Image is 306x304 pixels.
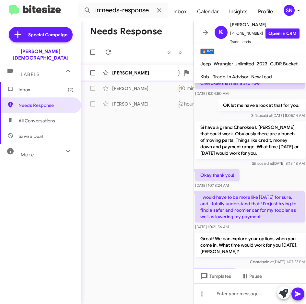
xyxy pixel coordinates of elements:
[253,2,278,21] a: Profile
[199,270,231,282] span: Templates
[261,113,272,118] span: said at
[251,74,272,80] span: New Lead
[195,169,240,181] p: Okay thank you!
[257,61,267,67] span: 2023
[192,2,224,21] a: Calendar
[278,5,299,16] button: SN
[250,259,305,264] span: Crystal [DATE] 1:07:23 PM
[195,268,235,279] p: Maybe like 11?
[167,48,171,56] span: «
[230,21,300,28] span: [PERSON_NAME]
[195,191,305,222] p: I would have to be more like [DATE] for sure, and I totally understand that ! I'm just trying to ...
[200,49,214,54] small: 🔥 Hot
[180,85,219,92] div: 40 minutes ago
[180,101,212,107] div: 2 hours ago
[18,86,74,93] span: Inbox
[28,31,67,38] span: Special Campaign
[262,161,273,166] span: said at
[177,84,180,92] div: Thank you for checking on the inventory. I’m not in a rush to purchase, but I am open to the righ...
[174,46,186,59] button: Next
[90,26,162,37] h1: Needs Response
[265,28,300,39] a: Open in CRM
[270,61,298,67] span: CJDR Bucket
[230,39,300,45] span: Trade Leads
[112,85,177,92] div: [PERSON_NAME]
[252,161,305,166] span: Sifiso [DATE] 8:13:48 AM
[112,70,177,76] div: [PERSON_NAME]
[195,91,229,96] span: [DATE] 8:04:50 AM
[236,270,267,282] button: Pause
[249,270,262,282] span: Pause
[230,28,300,39] span: [PHONE_NUMBER]
[195,121,305,159] p: Si have a grand Cherokee L [PERSON_NAME] that could work. Obviously there are a bunch of moving p...
[214,61,254,67] span: Wrangler Unlimited
[21,72,40,77] span: Labels
[219,27,223,38] span: K
[18,118,55,124] span: All Conversations
[68,86,74,93] span: (2)
[18,102,74,108] span: Needs Response
[178,48,182,56] span: »
[112,101,177,107] div: [PERSON_NAME]
[284,5,295,16] div: SN
[195,183,229,188] span: [DATE] 10:18:24 AM
[195,224,229,229] span: [DATE] 10:21:56 AM
[177,69,180,76] div: ​👍​ to “ Congratulations! Please let us know if there is anything that we can do to help with in ...
[163,46,175,59] button: Previous
[18,133,43,140] span: Save a Deal
[251,113,305,118] span: Sifiso [DATE] 8:05:14 AM
[200,74,249,80] span: Kbb - Trade-In Advisor
[177,100,180,108] div: Inbound Call
[164,46,186,59] nav: Page navigation example
[200,61,211,67] span: Jeep
[195,233,305,257] p: Great! We can explore your options when you come in. What time would work for you [DATE], [PERSON...
[9,27,73,42] a: Special Campaign
[78,3,168,18] input: Search
[179,71,204,75] span: Not-Interested
[218,99,305,111] p: OK let me have a look at that for you.
[21,152,34,158] span: More
[224,2,253,21] a: Insights
[262,259,274,264] span: said at
[194,270,236,282] button: Templates
[168,2,192,21] a: Inbox
[179,102,196,107] span: Call Them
